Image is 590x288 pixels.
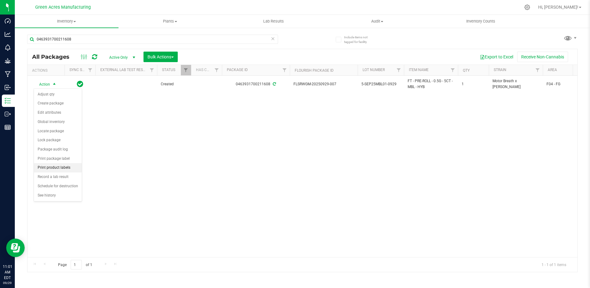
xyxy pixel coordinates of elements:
span: Include items not tagged for facility [344,35,375,44]
li: Print package label [34,154,82,163]
a: Filter [533,65,543,75]
button: Bulk Actions [143,52,178,62]
a: Filter [394,65,404,75]
a: Strain [494,68,506,72]
span: 1 [462,81,485,87]
a: Filter [181,65,191,75]
a: Filter [85,65,95,75]
span: Action [34,80,50,89]
div: 0463931700211608 [221,81,291,87]
div: Manage settings [523,4,531,10]
li: Schedule for destruction [34,182,82,191]
li: Print product labels [34,163,82,172]
inline-svg: Inventory [5,98,11,104]
li: Edit attributes [34,108,82,117]
div: Actions [32,68,62,73]
a: Audit [326,15,429,28]
a: Status [162,68,175,72]
a: Filter [280,65,290,75]
a: Filter [448,65,458,75]
span: Bulk Actions [147,54,174,59]
a: Lot Number [363,68,385,72]
button: Receive Non-Cannabis [517,52,568,62]
li: See history [34,191,82,200]
a: Filter [212,65,222,75]
li: Global inventory [34,117,82,127]
a: Lab Results [222,15,326,28]
li: Record a lab result [34,172,82,182]
inline-svg: Manufacturing [5,71,11,77]
span: Clear [271,35,275,43]
a: Area [548,68,557,72]
li: Lock package [34,136,82,145]
li: Create package [34,99,82,108]
li: Locate package [34,127,82,136]
th: Has COA [191,65,222,76]
li: Adjust qty [34,90,82,99]
a: External Lab Test Result [100,68,149,72]
span: Created [161,81,187,87]
span: In Sync [77,80,83,88]
inline-svg: Inbound [5,84,11,91]
a: Package ID [227,68,248,72]
a: Item Name [409,68,429,72]
span: select [51,80,58,89]
p: 09/29 [3,281,12,285]
input: 1 [71,260,82,269]
a: Filter [147,65,157,75]
span: Green Acres Manufacturing [35,5,91,10]
span: Audit [326,19,429,24]
span: All Packages [32,53,76,60]
span: 1 - 1 of 1 items [537,260,571,269]
span: Motor Breath x [PERSON_NAME] [492,78,539,90]
span: Inventory Counts [458,19,504,24]
inline-svg: Dashboard [5,18,11,24]
span: FT - PRE-ROLL - 0.5G - 5CT - MBL - HYB [408,78,454,90]
span: Plants [119,19,222,24]
span: Inventory [15,19,118,24]
a: Qty [463,68,470,73]
span: Sync from Compliance System [272,82,276,86]
inline-svg: Analytics [5,31,11,37]
iframe: Resource center [6,239,25,257]
span: Hi, [PERSON_NAME]! [538,5,578,10]
a: Inventory Counts [429,15,533,28]
li: Package audit log [34,145,82,154]
inline-svg: Grow [5,58,11,64]
a: Flourish Package ID [295,68,334,73]
span: 5-SEP25MBL01-0929 [361,81,400,87]
a: Inventory [15,15,118,28]
inline-svg: Reports [5,124,11,130]
span: FLSRWGM-20250929-007 [293,81,354,87]
span: F04 - FG [546,81,585,87]
a: Sync Status [69,68,93,72]
span: Page of 1 [53,260,97,269]
a: Plants [118,15,222,28]
span: Lab Results [255,19,292,24]
inline-svg: Monitoring [5,44,11,51]
inline-svg: Outbound [5,111,11,117]
button: Export to Excel [476,52,517,62]
p: 11:01 AM EDT [3,264,12,281]
input: Search Package ID, Item Name, SKU, Lot or Part Number... [27,35,278,44]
